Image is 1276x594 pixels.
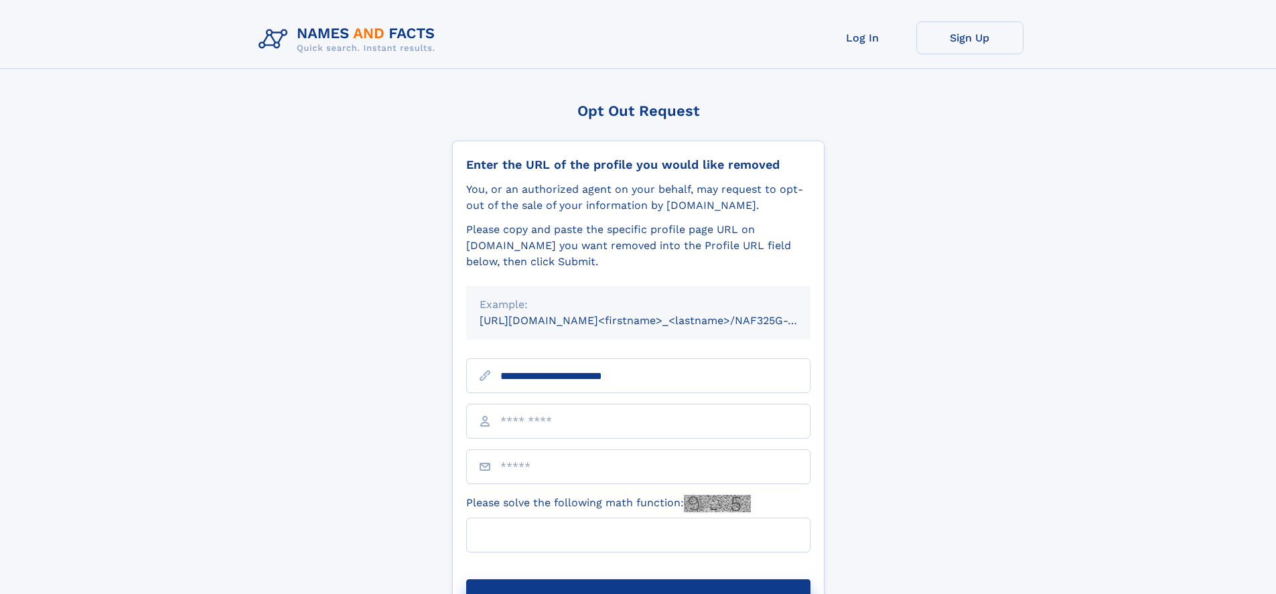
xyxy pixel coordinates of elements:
div: Opt Out Request [452,102,825,119]
label: Please solve the following math function: [466,495,751,512]
small: [URL][DOMAIN_NAME]<firstname>_<lastname>/NAF325G-xxxxxxxx [480,314,836,327]
img: Logo Names and Facts [253,21,446,58]
a: Sign Up [916,21,1023,54]
div: Example: [480,297,797,313]
div: You, or an authorized agent on your behalf, may request to opt-out of the sale of your informatio... [466,181,810,214]
div: Please copy and paste the specific profile page URL on [DOMAIN_NAME] you want removed into the Pr... [466,222,810,270]
div: Enter the URL of the profile you would like removed [466,157,810,172]
a: Log In [809,21,916,54]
